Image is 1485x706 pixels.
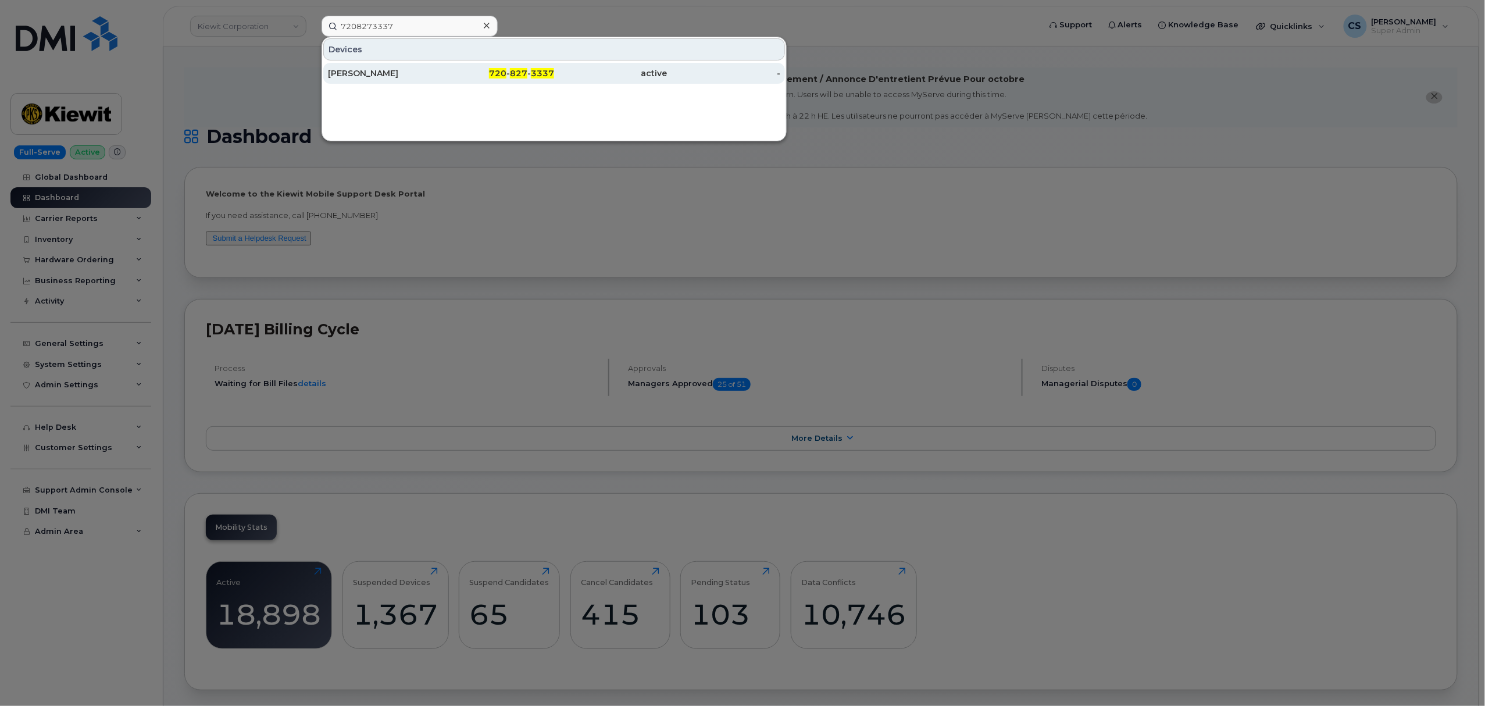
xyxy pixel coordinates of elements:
div: [PERSON_NAME] [328,67,441,79]
div: Devices [323,38,785,60]
span: 3337 [531,68,554,79]
span: 720 [489,68,506,79]
div: - [667,67,781,79]
iframe: Messenger Launcher [1434,655,1476,697]
span: 827 [510,68,527,79]
div: - - [441,67,555,79]
div: active [554,67,667,79]
a: [PERSON_NAME]720-827-3337active- [323,63,785,84]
